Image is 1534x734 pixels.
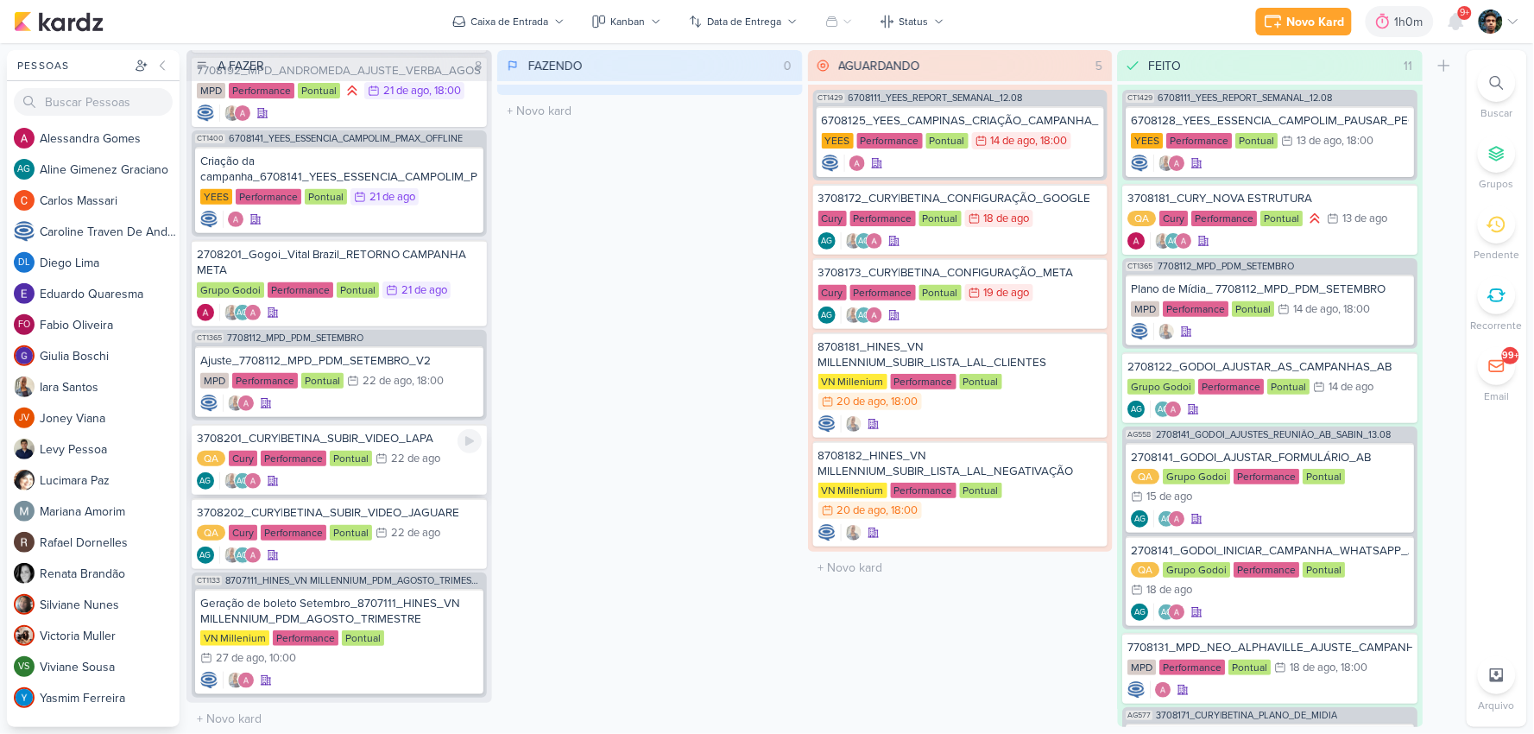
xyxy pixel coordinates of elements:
div: Aline Gimenez Graciano [1132,510,1149,528]
p: AG [237,552,249,560]
p: AG [237,478,249,486]
div: Colaboradores: Iara Santos, Alessandra Gomes [223,395,255,412]
div: 1h0m [1395,13,1429,31]
div: Grupo Godoi [197,282,264,298]
div: 2708141_GODOI_AJUSTAR_FORMULÁRIO_AB [1132,450,1410,465]
div: Performance [232,373,298,389]
img: Iara Santos [14,376,35,397]
li: Ctrl + F [1467,64,1527,121]
p: AG [200,478,211,486]
div: Colaboradores: Iara Santos, Aline Gimenez Graciano, Alessandra Gomes [219,304,262,321]
div: Diego Lima [14,252,35,273]
div: Performance [891,483,956,498]
img: Iara Santos [224,547,241,564]
div: 99+ [1503,349,1519,363]
div: F a b i o O l i v e i r a [40,316,180,334]
div: 13 de ago [1343,213,1388,225]
div: VN Millenium [818,483,887,498]
div: Colaboradores: Iara Santos [841,415,862,433]
div: Pontual [960,374,1002,389]
div: 19 de ago [984,288,1030,299]
div: 8708182_HINES_VN MILLENNIUM_SUBIR_LISTA_LAL_NEGATIVAÇÃO [818,448,1103,479]
div: 21 de ago [401,285,447,296]
div: , 18:00 [1342,136,1374,147]
div: Pontual [1304,469,1346,484]
div: 0 [778,57,799,75]
div: Colaboradores: Aline Gimenez Graciano, Alessandra Gomes [1154,604,1186,621]
div: 22 de ago [391,453,440,465]
div: Cury [818,285,847,301]
div: S i l v i a n e N u n e s [40,596,180,614]
div: Criador(a): Caroline Traven De Andrade [1132,323,1149,340]
img: Alessandra Gomes [244,304,262,321]
div: 3708172_CURY|BETINA_CONFIGURAÇÃO_GOOGLE [818,191,1103,206]
p: Buscar [1481,105,1513,121]
span: 2708141_GODOI_AJUSTES_REUNIÃO_AB_SABIN_13.08 [1157,430,1392,440]
img: Alessandra Gomes [1169,510,1186,528]
input: + Novo kard [811,555,1110,580]
div: , 18:00 [429,85,461,97]
p: AG [1162,516,1173,524]
div: Aline Gimenez Graciano [1165,232,1183,250]
div: Viviane Sousa [14,656,35,677]
div: 3708181_CURY_NOVA ESTRUTURA [1128,191,1413,206]
div: 2708141_GODOI_INICIAR_CAMPANHA_WHATSAPP_AB [1132,543,1410,559]
div: 6708128_YEES_ESSENCIA_CAMPOLIM_PAUSAR_PEÇA_FACHADA [1132,113,1410,129]
p: AG [1158,406,1170,414]
div: Aline Gimenez Graciano [234,304,251,321]
div: C a r l o s M a s s a r i [40,192,180,210]
div: Pontual [301,373,344,389]
img: Nelito Junior [1479,9,1503,34]
div: Criador(a): Caroline Traven De Andrade [200,672,218,689]
div: Aline Gimenez Graciano [1158,510,1176,528]
p: Pendente [1474,247,1520,263]
div: Criação da campanha_6708141_YEES_ESSENCIA_CAMPOLIM_PMAX_OFFLINE [200,154,478,185]
div: 22 de ago [363,376,412,387]
div: Pontual [330,525,372,541]
div: Aline Gimenez Graciano [818,307,836,324]
div: 3708173_CURY|BETINA_CONFIGURAÇÃO_META [818,265,1103,281]
button: Novo Kard [1256,8,1352,35]
div: Performance [857,133,923,149]
div: R e n a t a B r a n d ã o [40,565,180,583]
div: Joney Viana [14,408,35,428]
div: Performance [891,374,956,389]
div: Performance [261,525,326,541]
div: Pessoas [14,58,131,73]
div: Criador(a): Caroline Traven De Andrade [200,395,218,412]
img: Iara Santos [845,524,862,541]
div: 18 de ago [1147,585,1193,596]
p: AG [858,312,869,320]
img: Iara Santos [227,395,244,412]
p: AG [200,552,211,560]
div: Cury [229,525,257,541]
div: Grupo Godoi [1128,379,1196,395]
img: Levy Pessoa [14,439,35,459]
p: AG [237,309,249,318]
p: Email [1485,389,1510,404]
img: Alessandra Gomes [849,155,866,172]
div: Pontual [1261,211,1304,226]
p: AG [821,312,832,320]
img: Caroline Traven De Andrade [200,672,218,689]
div: 14 de ago [991,136,1036,147]
div: Pontual [330,451,372,466]
div: Criador(a): Caroline Traven De Andrade [822,155,839,172]
span: AG558 [1127,430,1153,440]
div: Performance [1199,379,1265,395]
div: L u c i m a r a P a z [40,471,180,490]
div: Criador(a): Caroline Traven De Andrade [1128,681,1146,699]
img: Carlos Massari [14,190,35,211]
div: 27 de ago [216,653,264,664]
div: Criador(a): Caroline Traven De Andrade [1132,155,1149,172]
p: AG [858,237,869,246]
span: CT1365 [1127,262,1155,271]
div: Ligar relógio [458,429,482,453]
span: 8707111_HINES_VN MILLENNIUM_PDM_AGOSTO_TRIMESTRE [225,576,483,585]
div: C a r o l i n e T r a v e n D e A n d r a d e [40,223,180,241]
div: V i c t o r i a M u l l e r [40,627,180,645]
img: Alessandra Gomes [866,232,883,250]
div: Fabio Oliveira [14,314,35,335]
div: QA [197,525,225,541]
div: QA [1128,211,1157,226]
